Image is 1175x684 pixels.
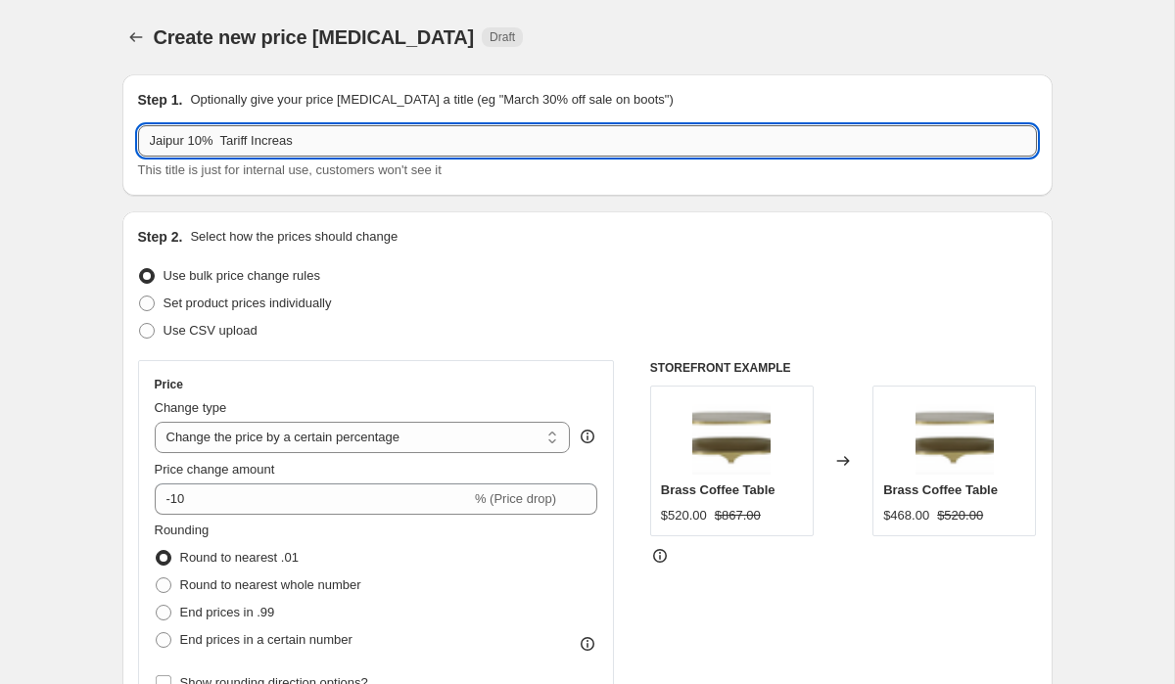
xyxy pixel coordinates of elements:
[122,23,150,51] button: Price change jobs
[692,396,771,475] img: ScreenShot2021-02-18at1.05.34PM_80x.png
[650,360,1037,376] h6: STOREFRONT EXAMPLE
[155,483,471,515] input: -15
[661,506,707,525] div: $520.00
[155,523,210,537] span: Rounding
[180,605,275,619] span: End prices in .99
[138,227,183,247] h2: Step 2.
[138,162,442,177] span: This title is just for internal use, customers won't see it
[916,396,994,475] img: ScreenShot2021-02-18at1.05.34PM_80x.png
[937,506,983,525] strike: $520.00
[578,427,597,446] div: help
[475,491,556,506] span: % (Price drop)
[883,482,998,497] span: Brass Coffee Table
[661,482,775,497] span: Brass Coffee Table
[164,323,258,338] span: Use CSV upload
[164,296,332,310] span: Set product prices individually
[490,29,515,45] span: Draft
[190,90,673,110] p: Optionally give your price [MEDICAL_DATA] a title (eg "March 30% off sale on boots")
[180,550,299,565] span: Round to nearest .01
[715,506,761,525] strike: $867.00
[180,577,361,592] span: Round to nearest whole number
[180,632,352,647] span: End prices in a certain number
[164,268,320,283] span: Use bulk price change rules
[138,125,1037,157] input: 30% off holiday sale
[155,462,275,477] span: Price change amount
[138,90,183,110] h2: Step 1.
[155,377,183,392] h3: Price
[883,506,929,525] div: $468.00
[155,400,227,415] span: Change type
[190,227,398,247] p: Select how the prices should change
[154,26,475,48] span: Create new price [MEDICAL_DATA]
